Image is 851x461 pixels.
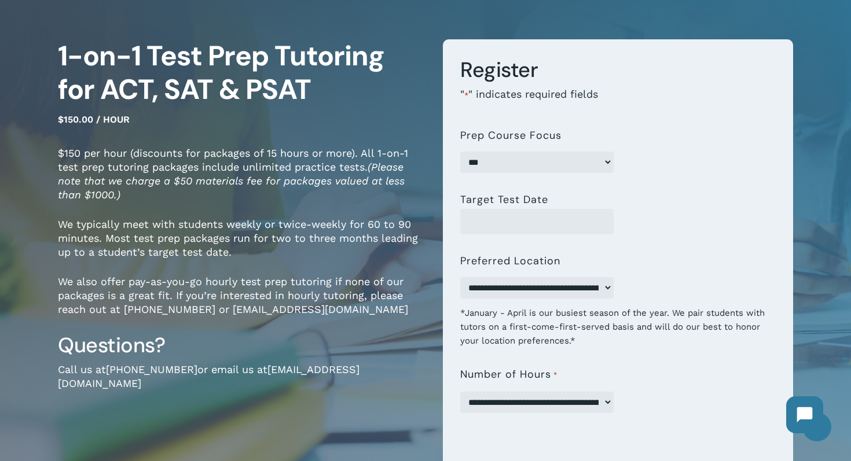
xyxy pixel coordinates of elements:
h1: 1-on-1 Test Prep Tutoring for ACT, SAT & PSAT [58,39,425,106]
p: $150 per hour (discounts for packages of 15 hours or more). All 1-on-1 test prep tutoring package... [58,146,425,217]
p: Call us at or email us at [58,363,425,406]
label: Preferred Location [460,255,560,267]
h3: Questions? [58,332,425,359]
a: [EMAIL_ADDRESS][DOMAIN_NAME] [58,363,360,389]
iframe: Chatbot [775,385,835,445]
span: $150.00 / hour [58,114,130,125]
label: Prep Course Focus [460,130,562,141]
p: We also offer pay-as-you-go hourly test prep tutoring if none of our packages is a great fit. If ... [58,275,425,332]
p: " " indicates required fields [460,87,776,118]
div: *January - April is our busiest season of the year. We pair students with tutors on a first-come-... [460,298,776,348]
label: Number of Hours [460,368,557,381]
em: (Please note that we charge a $50 materials fee for packages valued at less than $1000.) [58,161,405,201]
a: [PHONE_NUMBER] [106,363,197,375]
label: Target Test Date [460,194,548,205]
p: We typically meet with students weekly or twice-weekly for 60 to 90 minutes. Most test prep packa... [58,217,425,275]
h3: Register [460,57,776,83]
